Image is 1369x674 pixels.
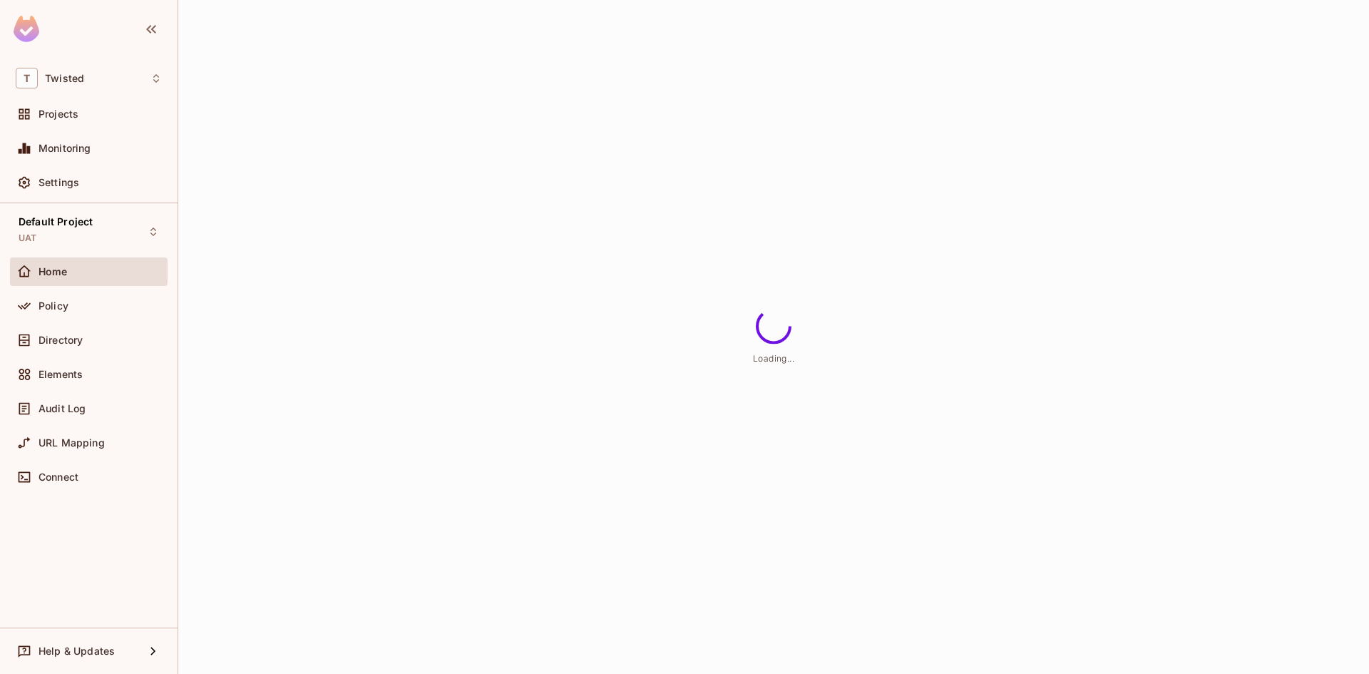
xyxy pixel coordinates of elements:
span: Settings [39,177,79,188]
span: UAT [19,233,36,244]
span: Policy [39,300,68,312]
span: Connect [39,471,78,483]
span: Audit Log [39,403,86,414]
span: Projects [39,108,78,120]
img: SReyMgAAAABJRU5ErkJggg== [14,16,39,42]
span: T [16,68,38,88]
span: Home [39,266,68,277]
span: Default Project [19,216,93,228]
span: Monitoring [39,143,91,154]
span: Elements [39,369,83,380]
span: Help & Updates [39,645,115,657]
span: Workspace: Twisted [45,73,84,84]
span: URL Mapping [39,437,105,449]
span: Directory [39,335,83,346]
span: Loading... [753,352,794,363]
